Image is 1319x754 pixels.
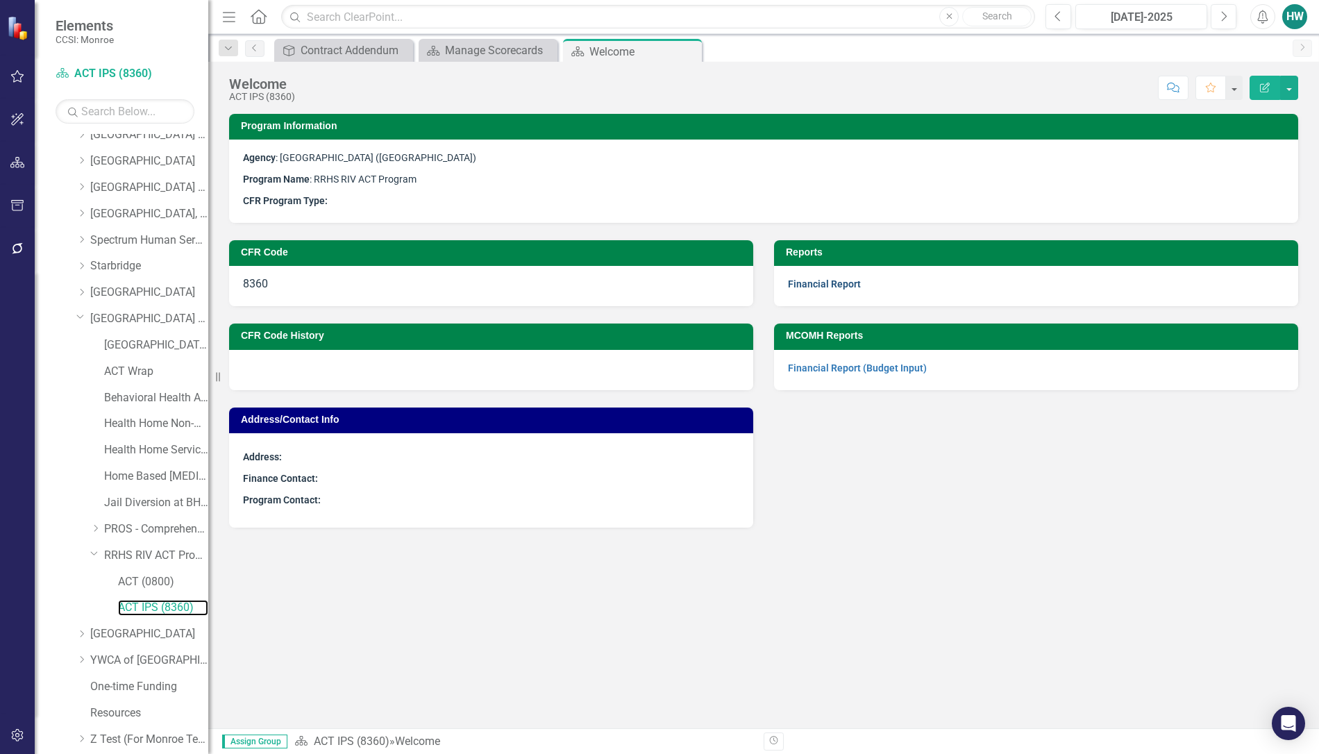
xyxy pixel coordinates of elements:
a: Z Test (For Monroe Testing) [90,732,208,748]
h3: MCOMH Reports [786,330,1291,341]
strong: : [315,473,318,484]
strong: Program Contact: [243,494,321,505]
a: Health Home Non-Medicaid Care Management [104,416,208,432]
a: [GEOGRAPHIC_DATA] (RRH) [90,311,208,327]
div: ACT IPS (8360) [229,92,295,102]
h3: CFR Code History [241,330,746,341]
a: Financial Report (Budget Input) [788,362,927,374]
a: Contract Addendum [278,42,410,59]
span: : [GEOGRAPHIC_DATA] ([GEOGRAPHIC_DATA]) [243,152,476,163]
h3: Address/Contact Info [241,414,746,425]
a: One-time Funding [90,679,208,695]
strong: Agency [243,152,276,163]
a: Health Home Service Dollars [104,442,208,458]
button: Search [962,7,1032,26]
a: RRHS RIV ACT Program [104,548,208,564]
div: Manage Scorecards [445,42,554,59]
a: ACT IPS (8360) [56,66,194,82]
a: [GEOGRAPHIC_DATA] (RRH) [90,180,208,196]
div: Welcome [229,76,295,92]
a: [GEOGRAPHIC_DATA] [90,626,208,642]
div: Contract Addendum [301,42,410,59]
a: ACT (0800) [118,574,208,590]
img: ClearPoint Strategy [7,16,31,40]
a: ACT IPS (8360) [118,600,208,616]
a: [GEOGRAPHIC_DATA] [90,153,208,169]
a: Home Based [MEDICAL_DATA] [104,469,208,485]
div: » [294,734,753,750]
input: Search ClearPoint... [281,5,1035,29]
a: Resources [90,705,208,721]
a: Jail Diversion at BHACC [104,495,208,511]
strong: Finance Contact [243,473,315,484]
button: [DATE]-2025 [1075,4,1207,29]
div: Welcome [589,43,698,60]
a: [GEOGRAPHIC_DATA] (RRH) [90,127,208,143]
strong: CFR Program Type: [243,195,328,206]
a: Starbridge [90,258,208,274]
h3: CFR Code [241,247,746,258]
span: Search [982,10,1012,22]
strong: Program Name [243,174,310,185]
a: Behavioral Health Access and Crisis Center (BHACC) [104,390,208,406]
small: CCSI: Monroe [56,34,114,45]
a: ACT Wrap [104,364,208,380]
a: Manage Scorecards [422,42,554,59]
a: PROS - Comprehensive with Clinic [104,521,208,537]
h3: Reports [786,247,1291,258]
a: [GEOGRAPHIC_DATA], Inc. [90,206,208,222]
a: Spectrum Human Services, Inc. [90,233,208,249]
a: [GEOGRAPHIC_DATA] [90,285,208,301]
h3: Program Information [241,121,1291,131]
span: Assign Group [222,735,287,748]
a: Financial Report [788,278,861,290]
strong: Address: [243,451,282,462]
a: YWCA of [GEOGRAPHIC_DATA] and [GEOGRAPHIC_DATA] [90,653,208,669]
span: : RRHS RIV ACT Program [243,174,417,185]
input: Search Below... [56,99,194,124]
a: ACT IPS (8360) [314,735,389,748]
div: Open Intercom Messenger [1272,707,1305,740]
button: HW [1282,4,1307,29]
div: Welcome [395,735,440,748]
span: 8360 [243,277,268,290]
span: Elements [56,17,114,34]
a: [GEOGRAPHIC_DATA] (RRH) (MCOMH Internal) [104,337,208,353]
